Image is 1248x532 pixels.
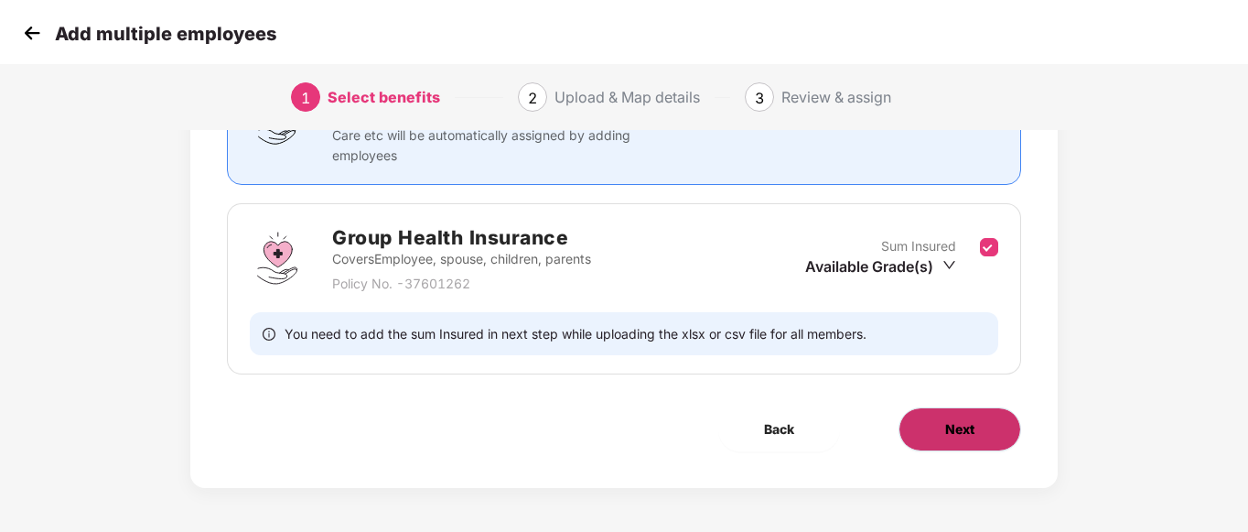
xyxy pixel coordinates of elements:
[805,256,956,277] div: Available Grade(s)
[332,274,591,294] p: Policy No. - 37601262
[332,223,591,253] h2: Group Health Insurance
[528,89,537,107] span: 2
[554,82,700,112] div: Upload & Map details
[332,105,636,166] p: Clove Dental, Pharmeasy, Nua Women, Prystine Care etc will be automatically assigned by adding em...
[718,407,840,451] button: Back
[764,419,794,440] span: Back
[332,249,591,269] p: Covers Employee, spouse, children, parents
[945,419,974,440] span: Next
[263,325,275,342] span: info-circle
[18,19,46,47] img: svg+xml;base64,PHN2ZyB4bWxucz0iaHR0cDovL3d3dy53My5vcmcvMjAwMC9zdmciIHdpZHRoPSIzMCIgaGVpZ2h0PSIzMC...
[942,258,956,272] span: down
[301,89,310,107] span: 1
[55,23,276,45] p: Add multiple employees
[250,231,305,286] img: svg+xml;base64,PHN2ZyBpZD0iR3JvdXBfSGVhbHRoX0luc3VyYW5jZSIgZGF0YS1uYW1lPSJHcm91cCBIZWFsdGggSW5zdX...
[328,82,440,112] div: Select benefits
[755,89,764,107] span: 3
[285,325,866,342] span: You need to add the sum Insured in next step while uploading the xlsx or csv file for all members.
[898,407,1021,451] button: Next
[881,236,956,256] p: Sum Insured
[781,82,891,112] div: Review & assign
